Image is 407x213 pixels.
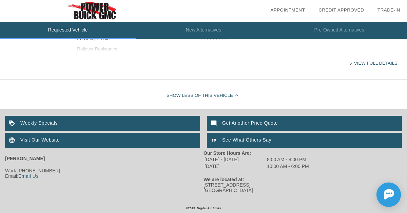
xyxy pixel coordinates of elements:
div: View full details [77,55,398,71]
strong: Our Store Hours Are: [203,150,251,156]
li: Pre-Owned Alternatives [271,22,407,39]
strong: [PERSON_NAME] [5,156,45,161]
a: Credit Approved [318,7,364,13]
a: Email Us [18,173,39,179]
div: Work: [5,168,203,173]
a: Appointment [270,7,305,13]
strong: We are located at: [203,177,244,182]
img: ic_language_white_24dp_2x.png [5,133,20,148]
td: [DATE] [204,163,266,169]
img: ic_mode_comment_white_24dp_2x.png [207,116,222,131]
td: 10:00 AM - 6:00 PM [267,163,309,169]
a: See What Others Say [207,133,402,148]
a: Weekly Specials [5,116,200,131]
img: ic_format_quote_white_24dp_2x.png [207,133,222,148]
li: New Alternatives [136,22,271,39]
a: Visit Our Website [5,133,200,148]
iframe: Chat Assistance [346,176,407,213]
div: Email: [5,173,203,179]
img: ic_loyalty_white_24dp_2x.png [5,116,20,131]
a: Trade-In [377,7,400,13]
td: [DATE] - [DATE] [204,156,266,163]
a: Get Another Price Quote [207,116,402,131]
div: [STREET_ADDRESS] [GEOGRAPHIC_DATA] [203,182,402,193]
span: [PHONE_NUMBER] [17,168,60,173]
td: 8:00 AM - 8:00 PM [267,156,309,163]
